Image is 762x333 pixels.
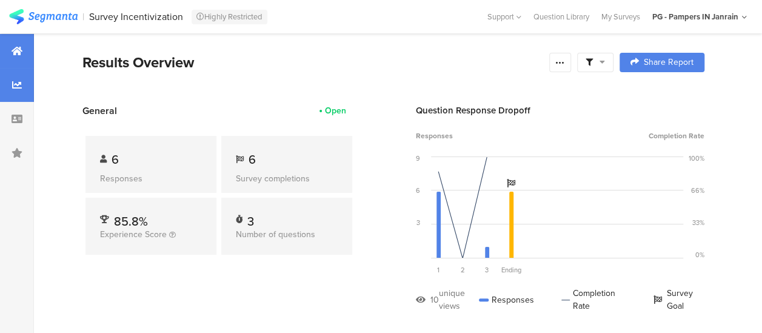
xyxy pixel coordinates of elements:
div: Responses [100,172,202,185]
span: Experience Score [100,228,167,241]
span: 6 [112,150,119,169]
span: 1 [437,265,439,275]
span: Share Report [644,58,693,67]
div: PG - Pampers IN Janrain [652,11,738,22]
div: Highly Restricted [192,10,267,24]
div: 3 [416,218,420,227]
div: 10 [430,294,439,306]
div: Responses [479,287,534,312]
span: General [82,104,117,118]
a: Question Library [527,11,595,22]
div: Ending [499,265,523,275]
div: Open [325,104,346,117]
div: 6 [416,186,420,195]
div: 33% [692,218,704,227]
div: unique views [439,287,479,312]
div: 66% [691,186,704,195]
a: My Surveys [595,11,646,22]
div: 0% [695,250,704,260]
span: Completion Rate [649,130,704,141]
span: 6 [249,150,256,169]
span: 3 [485,265,489,275]
div: 9 [416,153,420,163]
div: | [82,10,84,24]
div: Results Overview [82,52,543,73]
span: 85.8% [114,212,148,230]
div: Question Response Dropoff [416,104,704,117]
span: 2 [461,265,465,275]
div: Survey completions [236,172,338,185]
div: Completion Rate [561,287,626,312]
div: Support [487,7,521,26]
div: Survey Goal [653,287,704,312]
span: Responses [416,130,453,141]
img: segmanta logo [9,9,78,24]
div: 100% [689,153,704,163]
div: Survey Incentivization [89,11,183,22]
div: 3 [247,212,254,224]
i: Survey Goal [507,179,515,187]
span: Number of questions [236,228,315,241]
